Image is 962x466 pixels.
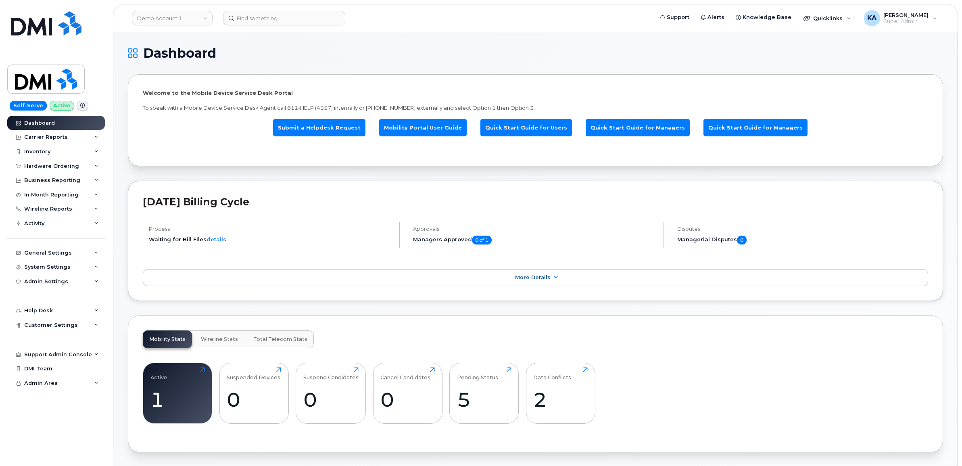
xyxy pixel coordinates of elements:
[380,367,435,419] a: Cancel Candidates0
[143,196,928,208] h2: [DATE] Billing Cycle
[303,367,359,419] a: Suspend Candidates0
[677,236,928,244] h5: Managerial Disputes
[457,367,498,380] div: Pending Status
[533,367,571,380] div: Data Conflicts
[149,236,392,243] li: Waiting for Bill Files
[143,104,928,112] p: To speak with a Mobile Device Service Desk Agent call 811-HELP (4357) internally or [PHONE_NUMBER...
[472,236,492,244] span: 0 of 1
[457,388,511,412] div: 5
[150,388,205,412] div: 1
[677,226,928,232] h4: Disputes
[586,119,690,136] a: Quick Start Guide for Managers
[413,236,657,244] h5: Managers Approved
[149,226,392,232] h4: Process
[143,47,216,59] span: Dashboard
[380,367,430,380] div: Cancel Candidates
[227,388,281,412] div: 0
[379,119,467,136] a: Mobility Portal User Guide
[143,89,928,97] p: Welcome to the Mobile Device Service Desk Portal
[380,388,435,412] div: 0
[303,388,359,412] div: 0
[533,388,588,412] div: 2
[227,367,280,380] div: Suspended Devices
[737,236,747,244] span: 0
[253,336,307,343] span: Total Telecom Stats
[273,119,365,136] a: Submit a Helpdesk Request
[457,367,511,419] a: Pending Status5
[207,236,226,242] a: details
[303,367,359,380] div: Suspend Candidates
[150,367,205,419] a: Active1
[480,119,572,136] a: Quick Start Guide for Users
[227,367,281,419] a: Suspended Devices0
[413,226,657,232] h4: Approvals
[515,274,551,280] span: More Details
[201,336,238,343] span: Wireline Stats
[150,367,167,380] div: Active
[703,119,808,136] a: Quick Start Guide for Managers
[533,367,588,419] a: Data Conflicts2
